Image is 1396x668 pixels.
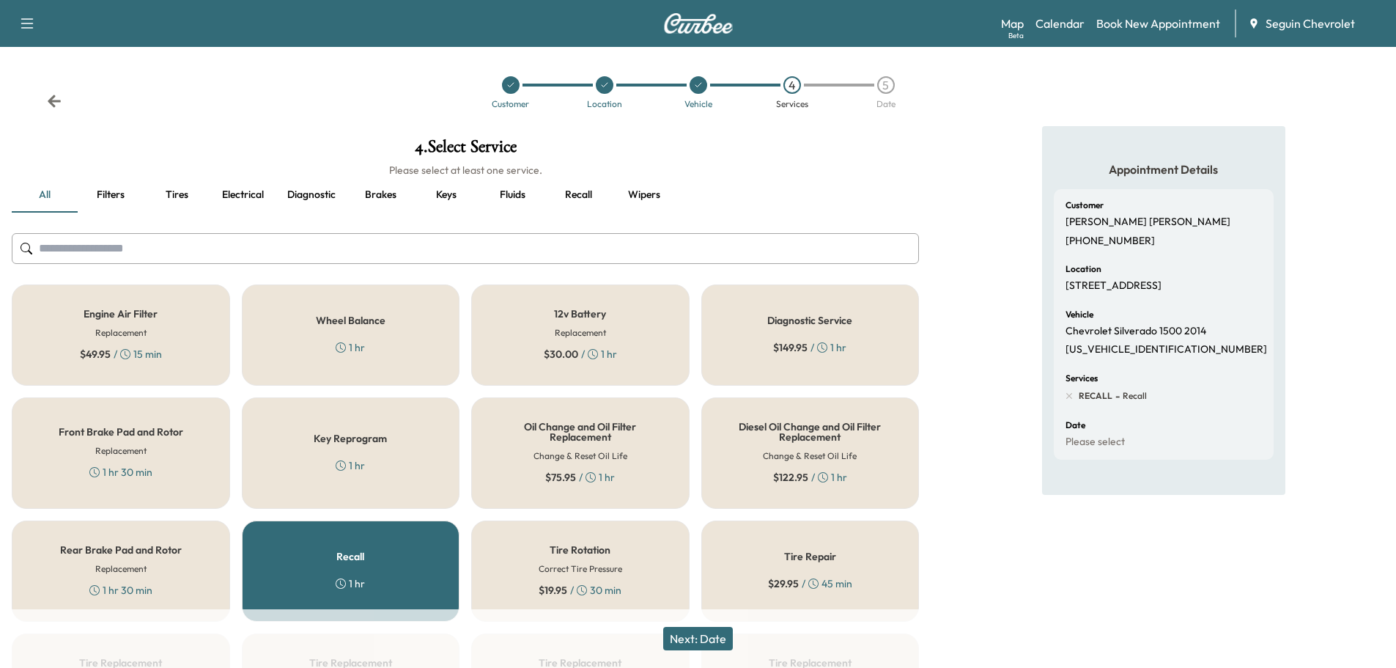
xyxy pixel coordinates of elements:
[1066,421,1085,430] h6: Date
[773,340,808,355] span: $ 149.95
[316,315,385,326] h5: Wheel Balance
[1066,310,1093,319] h6: Vehicle
[89,583,152,598] div: 1 hr 30 min
[1008,30,1024,41] div: Beta
[413,177,479,213] button: Keys
[12,177,78,213] button: all
[47,94,62,109] div: Back
[336,576,365,591] div: 1 hr
[347,177,413,213] button: Brakes
[479,177,545,213] button: Fluids
[663,627,733,650] button: Next: Date
[550,545,610,555] h5: Tire Rotation
[587,100,622,109] div: Location
[336,340,365,355] div: 1 hr
[877,76,895,94] div: 5
[783,76,801,94] div: 4
[763,449,857,463] h6: Change & Reset Oil Life
[544,347,617,361] div: / 1 hr
[1066,279,1162,293] p: [STREET_ADDRESS]
[767,315,852,326] h5: Diagnostic Service
[1079,390,1112,402] span: RECALL
[492,100,529,109] div: Customer
[773,340,846,355] div: / 1 hr
[495,422,665,442] h5: Oil Change and Oil Filter Replacement
[89,465,152,480] div: 1 hr 30 min
[555,326,606,339] h6: Replacement
[545,470,576,485] span: $ 75.95
[725,422,895,442] h5: Diesel Oil Change and Oil Filter Replacement
[95,326,147,339] h6: Replacement
[768,576,799,591] span: $ 29.95
[684,100,712,109] div: Vehicle
[1066,374,1098,383] h6: Services
[539,583,621,598] div: / 30 min
[1066,216,1230,229] p: [PERSON_NAME] [PERSON_NAME]
[773,470,847,485] div: / 1 hr
[1035,15,1085,32] a: Calendar
[545,470,615,485] div: / 1 hr
[544,347,578,361] span: $ 30.00
[60,545,182,555] h5: Rear Brake Pad and Rotor
[773,470,808,485] span: $ 122.95
[144,177,210,213] button: Tires
[1066,436,1125,449] p: Please select
[12,138,919,163] h1: 4 . Select Service
[336,551,364,562] h5: Recall
[1066,201,1104,210] h6: Customer
[539,583,567,598] span: $ 19.95
[12,163,919,177] h6: Please select at least one service.
[95,562,147,576] h6: Replacement
[276,177,347,213] button: Diagnostic
[1054,161,1274,177] h5: Appointment Details
[78,177,144,213] button: Filters
[768,576,852,591] div: / 45 min
[1066,265,1101,274] h6: Location
[1120,390,1147,402] span: Recall
[1066,235,1155,248] p: [PHONE_NUMBER]
[876,100,895,109] div: Date
[554,309,606,319] h5: 12v Battery
[784,551,836,562] h5: Tire Repair
[663,13,734,34] img: Curbee Logo
[95,444,147,458] h6: Replacement
[1001,15,1024,32] a: MapBeta
[12,177,919,213] div: basic tabs example
[1066,325,1206,338] p: Chevrolet Silverado 1500 2014
[210,177,276,213] button: Electrical
[336,458,365,473] div: 1 hr
[611,177,677,213] button: Wipers
[776,100,808,109] div: Services
[533,449,627,463] h6: Change & Reset Oil Life
[59,427,183,437] h5: Front Brake Pad and Rotor
[314,433,387,444] h5: Key Reprogram
[1112,389,1120,403] span: -
[1066,343,1267,356] p: [US_VEHICLE_IDENTIFICATION_NUMBER]
[545,177,611,213] button: Recall
[1096,15,1220,32] a: Book New Appointment
[1266,15,1355,32] span: Seguin Chevrolet
[539,562,622,576] h6: Correct Tire Pressure
[80,347,111,361] span: $ 49.95
[80,347,162,361] div: / 15 min
[84,309,158,319] h5: Engine Air Filter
